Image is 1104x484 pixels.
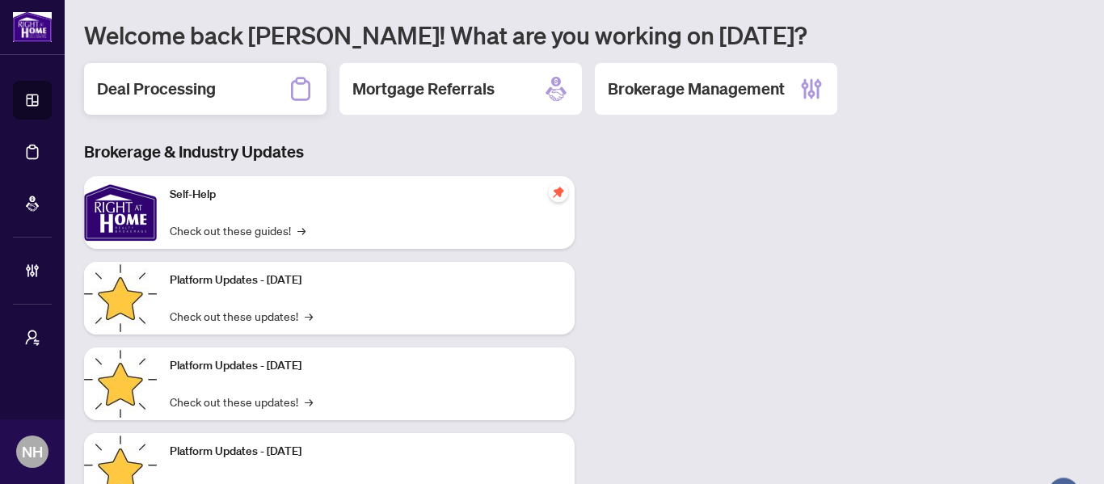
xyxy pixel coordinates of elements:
img: Platform Updates - July 8, 2025 [84,347,157,420]
span: NH [22,440,43,463]
h2: Brokerage Management [608,78,785,100]
a: Check out these guides!→ [170,221,305,239]
a: Check out these updates!→ [170,307,313,325]
span: → [297,221,305,239]
button: Open asap [1039,427,1088,476]
p: Platform Updates - [DATE] [170,357,562,375]
img: Self-Help [84,176,157,249]
h2: Deal Processing [97,78,216,100]
span: pushpin [549,183,568,202]
span: → [305,307,313,325]
a: Check out these updates!→ [170,393,313,410]
p: Self-Help [170,186,562,204]
p: Platform Updates - [DATE] [170,443,562,461]
span: → [305,393,313,410]
p: Platform Updates - [DATE] [170,271,562,289]
img: logo [13,12,52,42]
span: user-switch [24,330,40,346]
h1: Welcome back [PERSON_NAME]! What are you working on [DATE]? [84,19,1085,50]
img: Platform Updates - July 21, 2025 [84,262,157,335]
h3: Brokerage & Industry Updates [84,141,575,163]
h2: Mortgage Referrals [352,78,495,100]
